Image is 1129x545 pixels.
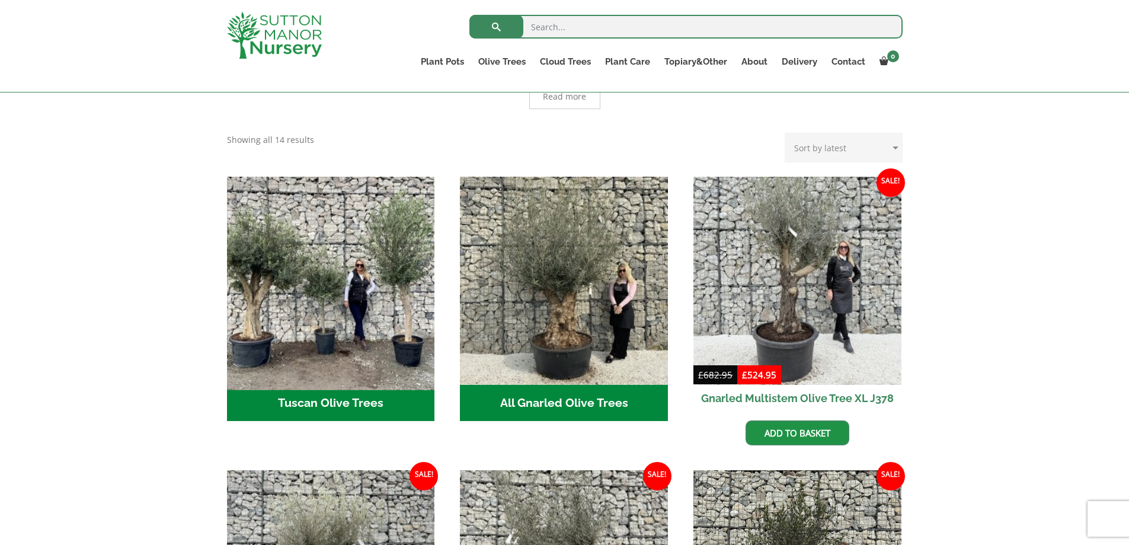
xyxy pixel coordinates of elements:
[775,53,824,70] a: Delivery
[877,462,905,490] span: Sale!
[657,53,734,70] a: Topiary&Other
[824,53,872,70] a: Contact
[734,53,775,70] a: About
[414,53,471,70] a: Plant Pots
[533,53,598,70] a: Cloud Trees
[460,177,668,421] a: Visit product category All Gnarled Olive Trees
[742,369,776,381] bdi: 524.95
[693,177,901,412] a: Sale! Gnarled Multistem Olive Tree XL J378
[598,53,657,70] a: Plant Care
[698,369,703,381] span: £
[872,53,903,70] a: 0
[877,168,905,197] span: Sale!
[460,177,668,385] img: All Gnarled Olive Trees
[887,50,899,62] span: 0
[471,53,533,70] a: Olive Trees
[227,12,322,59] img: logo
[227,133,314,147] p: Showing all 14 results
[469,15,903,39] input: Search...
[785,133,903,162] select: Shop order
[410,462,438,490] span: Sale!
[693,177,901,385] img: Gnarled Multistem Olive Tree XL J378
[460,385,668,422] h2: All Gnarled Olive Trees
[746,420,849,445] a: Add to basket: “Gnarled Multistem Olive Tree XL J378”
[227,385,435,422] h2: Tuscan Olive Trees
[693,385,901,412] h2: Gnarled Multistem Olive Tree XL J378
[698,369,733,381] bdi: 682.95
[222,171,440,390] img: Tuscan Olive Trees
[742,369,747,381] span: £
[543,93,586,101] span: Read more
[227,177,435,421] a: Visit product category Tuscan Olive Trees
[643,462,671,490] span: Sale!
